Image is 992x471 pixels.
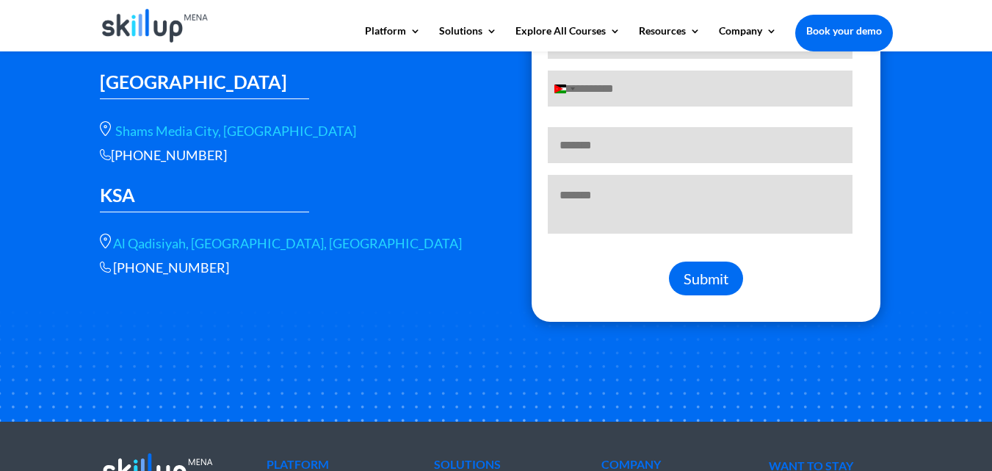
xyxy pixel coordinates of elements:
[719,26,777,51] a: Company
[919,400,992,471] iframe: Chat Widget
[669,262,743,295] button: Submit
[684,270,728,287] span: Submit
[639,26,700,51] a: Resources
[439,26,497,51] a: Solutions
[102,9,209,43] img: Skillup Mena
[113,235,462,251] a: Al Qadisiyah, [GEOGRAPHIC_DATA], [GEOGRAPHIC_DATA]
[100,147,474,164] div: [PHONE_NUMBER]
[113,259,229,276] a: Call phone number +966 56 566 9461
[795,15,893,47] a: Book your demo
[515,26,620,51] a: Explore All Courses
[100,184,135,206] span: KSA
[115,123,356,139] a: Shams Media City, [GEOGRAPHIC_DATA]
[100,73,310,98] h3: [GEOGRAPHIC_DATA]
[549,71,579,106] button: Selected country
[365,26,421,51] a: Platform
